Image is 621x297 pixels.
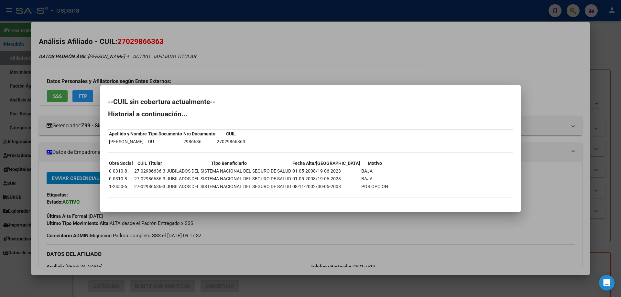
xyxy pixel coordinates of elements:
[361,160,388,167] th: Motivo
[109,130,147,137] th: Apellido y Nombre
[148,138,182,145] td: DU
[108,99,513,105] h2: --CUIL sin cobertura actualmente--
[109,138,147,145] td: [PERSON_NAME]
[292,167,360,175] td: 01-05-2008/19-06-2023
[109,160,133,167] th: Obra Social
[109,183,133,190] td: 1-2450-6
[166,167,291,175] td: JUBILADOS DEL SISTEMA NACIONAL DEL SEGURO DE SALUD
[166,183,291,190] td: JUBILADOS DEL SISTEMA NACIONAL DEL SEGURO DE SALUD
[134,183,166,190] td: 27-02986636-3
[216,130,245,137] th: CUIL
[361,167,388,175] td: BAJA
[183,138,216,145] td: 2986636
[292,160,360,167] th: Fecha Alta/[GEOGRAPHIC_DATA]
[183,130,216,137] th: Nro Documento
[108,111,513,117] h2: Historial a continuación...
[166,175,291,182] td: JUBILADOS DEL SISTEMA NACIONAL DEL SEGURO DE SALUD
[148,130,182,137] th: Tipo Documento
[361,175,388,182] td: BAJA
[166,160,291,167] th: Tipo Beneficiario
[292,175,360,182] td: 01-05-2008/19-06-2023
[216,138,245,145] td: 27029866363
[134,167,166,175] td: 27-02986636-3
[134,175,166,182] td: 27-02986636-3
[361,183,388,190] td: POR OPCION
[292,183,360,190] td: 08-11-2002/30-05-2008
[599,275,615,291] div: Open Intercom Messenger
[109,175,133,182] td: 0-0310-8
[109,167,133,175] td: 0-0310-8
[134,160,166,167] th: CUIL Titular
